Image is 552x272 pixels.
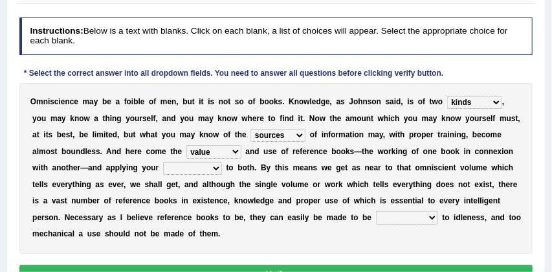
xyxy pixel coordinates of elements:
b: u [71,147,76,156]
b: o [79,114,83,123]
b: m [491,130,498,139]
b: t [438,130,441,139]
b: n [377,97,381,106]
b: s [340,97,345,106]
b: o [486,130,491,139]
b: J [349,97,354,106]
b: i [208,97,210,106]
b: g [321,97,326,106]
b: i [104,130,105,139]
b: w [304,97,309,106]
b: e [130,147,135,156]
b: s [49,130,53,139]
b: a [245,147,250,156]
b: t [103,114,105,123]
b: o [310,130,315,139]
b: r [479,114,482,123]
b: s [386,97,390,106]
b: u [507,114,511,123]
b: e [61,130,66,139]
b: e [252,114,257,123]
b: o [66,147,71,156]
b: t [70,130,72,139]
b: t [46,130,49,139]
b: a [428,114,433,123]
b: b [79,130,83,139]
b: m [36,97,43,106]
b: e [140,97,145,106]
b: t [269,114,271,123]
b: t [37,130,39,139]
b: f [228,130,230,139]
b: o [248,97,252,106]
b: i [48,97,50,106]
b: , [466,130,468,139]
b: a [57,114,61,123]
b: n [366,114,371,123]
b: t [516,114,518,123]
b: N [309,114,315,123]
b: a [346,130,350,139]
b: b [57,130,61,139]
b: y [433,114,437,123]
b: u [135,114,139,123]
b: t [170,147,173,156]
b: b [133,97,138,106]
b: c [391,114,395,123]
b: n [76,147,80,156]
b: n [204,130,208,139]
b: m [198,114,205,123]
b: m [350,114,357,123]
b: h [126,147,130,156]
b: , [518,114,520,123]
b: e [426,130,431,139]
b: t [397,130,400,139]
b: K [289,97,294,106]
b: w [320,114,326,123]
b: r [430,130,434,139]
b: a [151,130,155,139]
b: y [61,114,66,123]
b: y [404,114,408,123]
b: h [384,114,388,123]
b: , [72,130,74,139]
b: e [337,114,342,123]
b: c [54,97,59,106]
b: g [116,114,121,123]
b: a [375,130,380,139]
b: f [328,130,331,139]
b: n [219,97,223,106]
div: * Select the correct answer into all dropdown fields. You need to answer all questions before cli... [19,69,448,80]
b: w [140,130,146,139]
b: n [363,97,368,106]
b: o [184,114,189,123]
b: a [32,147,37,156]
b: y [32,114,37,123]
b: r [336,130,339,139]
b: e [242,130,247,139]
b: n [112,114,116,123]
b: e [168,97,172,106]
b: m [160,97,168,106]
b: o [130,114,135,123]
b: s [50,97,54,106]
b: m [96,130,104,139]
b: e [487,114,491,123]
b: i [353,130,355,139]
b: h [400,130,404,139]
b: g [461,130,466,139]
b: f [153,114,156,123]
b: h [173,147,177,156]
b: o [265,97,269,106]
b: l [85,147,87,156]
b: Instructions: [30,26,83,36]
b: . [282,97,284,106]
b: s [368,97,372,106]
b: A [106,147,112,156]
b: s [268,147,272,156]
b: y [180,114,184,123]
b: m [180,130,187,139]
b: m [338,130,346,139]
b: i [43,130,45,139]
b: e [312,97,316,106]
